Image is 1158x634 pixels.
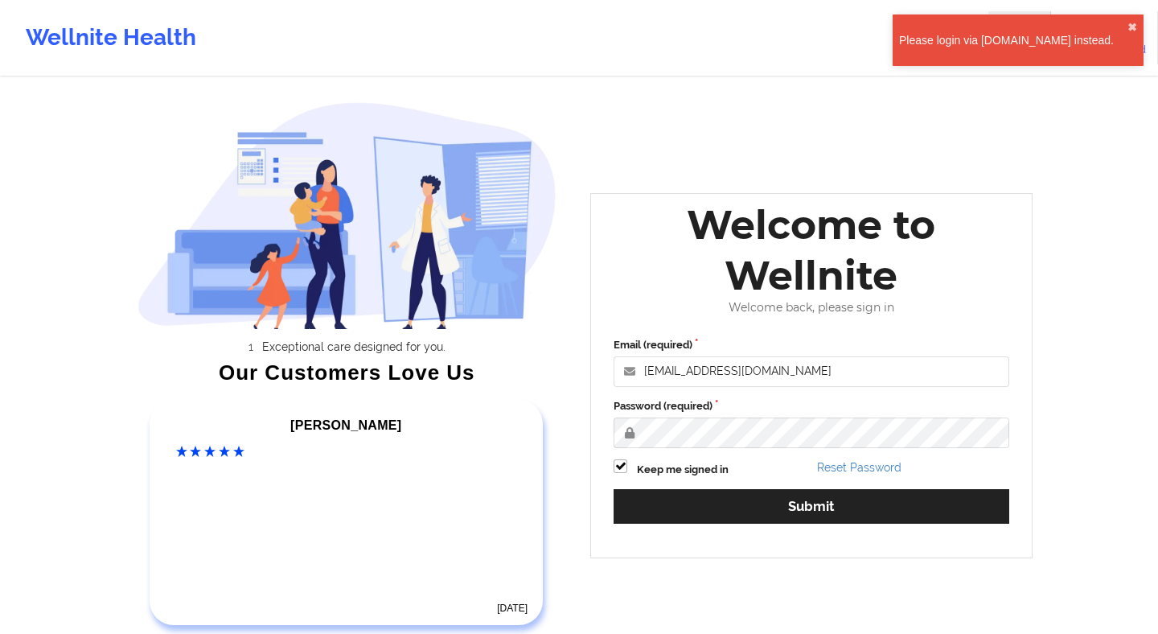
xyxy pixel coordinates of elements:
button: Submit [614,489,1009,524]
label: Keep me signed in [637,462,729,478]
div: Welcome back, please sign in [602,301,1020,315]
button: close [1127,21,1137,34]
input: Email address [614,356,1009,387]
time: [DATE] [497,603,528,614]
div: Please login via [DOMAIN_NAME] instead. [899,32,1127,48]
li: Exceptional care designed for you. [151,340,556,353]
img: wellnite-auth-hero_200.c722682e.png [138,101,557,329]
div: Welcome to Wellnite [602,200,1020,301]
label: Email (required) [614,337,1009,353]
span: [PERSON_NAME] [290,418,401,432]
div: Our Customers Love Us [138,364,557,381]
label: Password (required) [614,398,1009,414]
a: Reset Password [817,461,901,474]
